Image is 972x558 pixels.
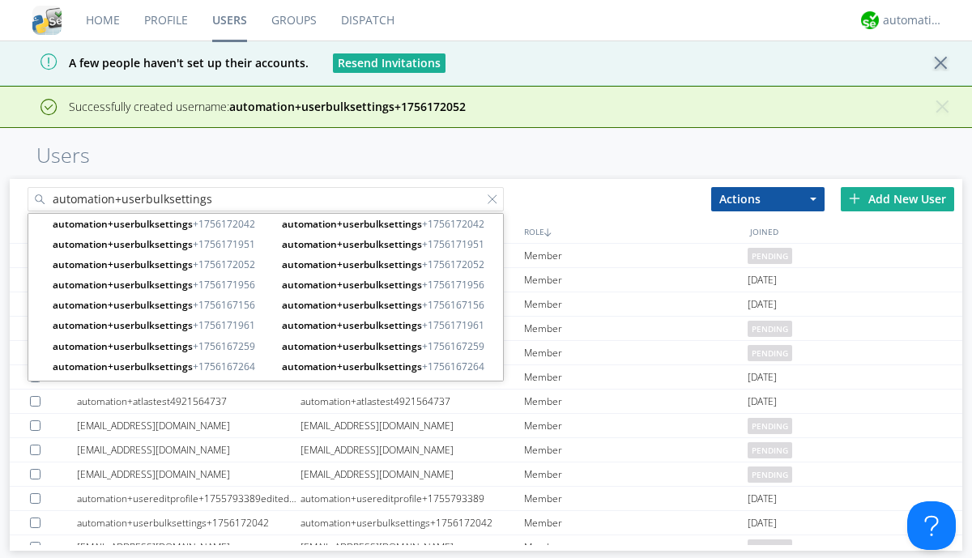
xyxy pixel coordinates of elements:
[748,442,792,458] span: pending
[10,487,962,511] a: automation+usereditprofile+1755793389editedautomation+usereditprofile+1755793389automation+usered...
[229,99,466,114] strong: automation+userbulksettings+1756172052
[10,438,962,462] a: [EMAIL_ADDRESS][DOMAIN_NAME][EMAIL_ADDRESS][DOMAIN_NAME]Memberpending
[77,390,301,413] div: automation+atlastest4921564737
[282,379,499,394] span: +1756172047
[849,193,860,204] img: plus.svg
[524,268,748,292] div: Member
[53,359,270,374] span: +1756167264
[282,339,499,354] span: +1756167259
[53,379,270,394] span: +1756172047
[841,187,954,211] div: Add New User
[10,511,962,535] a: automation+userbulksettings+1756172042automation+userbulksettings+1756172042Member[DATE]
[861,11,879,29] img: d2d01cd9b4174d08988066c6d424eccd
[282,216,499,232] span: +1756172042
[907,501,956,550] iframe: Toggle Customer Support
[53,216,270,232] span: +1756172042
[520,219,746,243] div: ROLE
[748,487,777,511] span: [DATE]
[748,390,777,414] span: [DATE]
[282,278,422,292] strong: automation+userbulksettings
[282,360,422,373] strong: automation+userbulksettings
[53,236,270,252] span: +1756171951
[748,292,777,317] span: [DATE]
[883,12,944,28] div: automation+atlas
[524,487,748,510] div: Member
[282,277,499,292] span: +1756171956
[748,268,777,292] span: [DATE]
[301,511,524,535] div: automation+userbulksettings+1756172042
[53,258,193,271] strong: automation+userbulksettings
[53,318,193,332] strong: automation+userbulksettings
[77,414,301,437] div: [EMAIL_ADDRESS][DOMAIN_NAME]
[748,466,792,483] span: pending
[282,317,499,333] span: +1756171961
[12,55,309,70] span: A few people haven't set up their accounts.
[53,339,270,354] span: +1756167259
[524,317,748,340] div: Member
[524,390,748,413] div: Member
[301,487,524,510] div: automation+usereditprofile+1755793389
[524,244,748,267] div: Member
[748,511,777,535] span: [DATE]
[748,539,792,556] span: pending
[524,292,748,316] div: Member
[28,187,504,211] input: Search users
[77,511,301,535] div: automation+userbulksettings+1756172042
[32,6,62,35] img: cddb5a64eb264b2086981ab96f4c1ba7
[53,237,193,251] strong: automation+userbulksettings
[77,462,301,486] div: [EMAIL_ADDRESS][DOMAIN_NAME]
[748,248,792,264] span: pending
[282,318,422,332] strong: automation+userbulksettings
[333,53,446,73] button: Resend Invitations
[524,365,748,389] div: Member
[53,277,270,292] span: +1756171956
[10,244,962,268] a: [EMAIL_ADDRESS][DOMAIN_NAME][EMAIL_ADDRESS][DOMAIN_NAME]Memberpending
[524,438,748,462] div: Member
[53,317,270,333] span: +1756171961
[53,257,270,272] span: +1756172052
[53,297,270,313] span: +1756167156
[282,257,499,272] span: +1756172052
[282,339,422,353] strong: automation+userbulksettings
[524,462,748,486] div: Member
[53,298,193,312] strong: automation+userbulksettings
[748,365,777,390] span: [DATE]
[10,292,962,317] a: automation+usereditprofile+1755800611automation+usereditprofile+1755800611Member[DATE]
[301,414,524,437] div: [EMAIL_ADDRESS][DOMAIN_NAME]
[524,341,748,364] div: Member
[10,268,962,292] a: No Video or File Upload for MMSautomation_mms_novideouploadMember[DATE]
[282,217,422,231] strong: automation+userbulksettings
[53,380,193,394] strong: automation+userbulksettings
[69,99,466,114] span: Successfully created username:
[282,297,499,313] span: +1756167156
[748,418,792,434] span: pending
[711,187,825,211] button: Actions
[10,317,962,341] a: [EMAIL_ADDRESS][DOMAIN_NAME][EMAIL_ADDRESS][DOMAIN_NAME]Memberpending
[10,365,962,390] a: automation+atlastest7364468097automation+atlastest7364468097Member[DATE]
[282,237,422,251] strong: automation+userbulksettings
[10,462,962,487] a: [EMAIL_ADDRESS][DOMAIN_NAME][EMAIL_ADDRESS][DOMAIN_NAME]Memberpending
[53,339,193,353] strong: automation+userbulksettings
[748,321,792,337] span: pending
[10,414,962,438] a: [EMAIL_ADDRESS][DOMAIN_NAME][EMAIL_ADDRESS][DOMAIN_NAME]Memberpending
[301,390,524,413] div: automation+atlastest4921564737
[748,345,792,361] span: pending
[53,360,193,373] strong: automation+userbulksettings
[282,359,499,374] span: +1756167264
[524,511,748,535] div: Member
[282,298,422,312] strong: automation+userbulksettings
[10,390,962,414] a: automation+atlastest4921564737automation+atlastest4921564737Member[DATE]
[53,278,193,292] strong: automation+userbulksettings
[301,462,524,486] div: [EMAIL_ADDRESS][DOMAIN_NAME]
[282,236,499,252] span: +1756171951
[282,380,422,394] strong: automation+userbulksettings
[301,438,524,462] div: [EMAIL_ADDRESS][DOMAIN_NAME]
[53,217,193,231] strong: automation+userbulksettings
[524,414,748,437] div: Member
[10,341,962,365] a: [EMAIL_ADDRESS][DOMAIN_NAME][EMAIL_ADDRESS][DOMAIN_NAME]Memberpending
[746,219,972,243] div: JOINED
[77,487,301,510] div: automation+usereditprofile+1755793389editedautomation+usereditprofile+1755793389
[282,258,422,271] strong: automation+userbulksettings
[77,438,301,462] div: [EMAIL_ADDRESS][DOMAIN_NAME]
